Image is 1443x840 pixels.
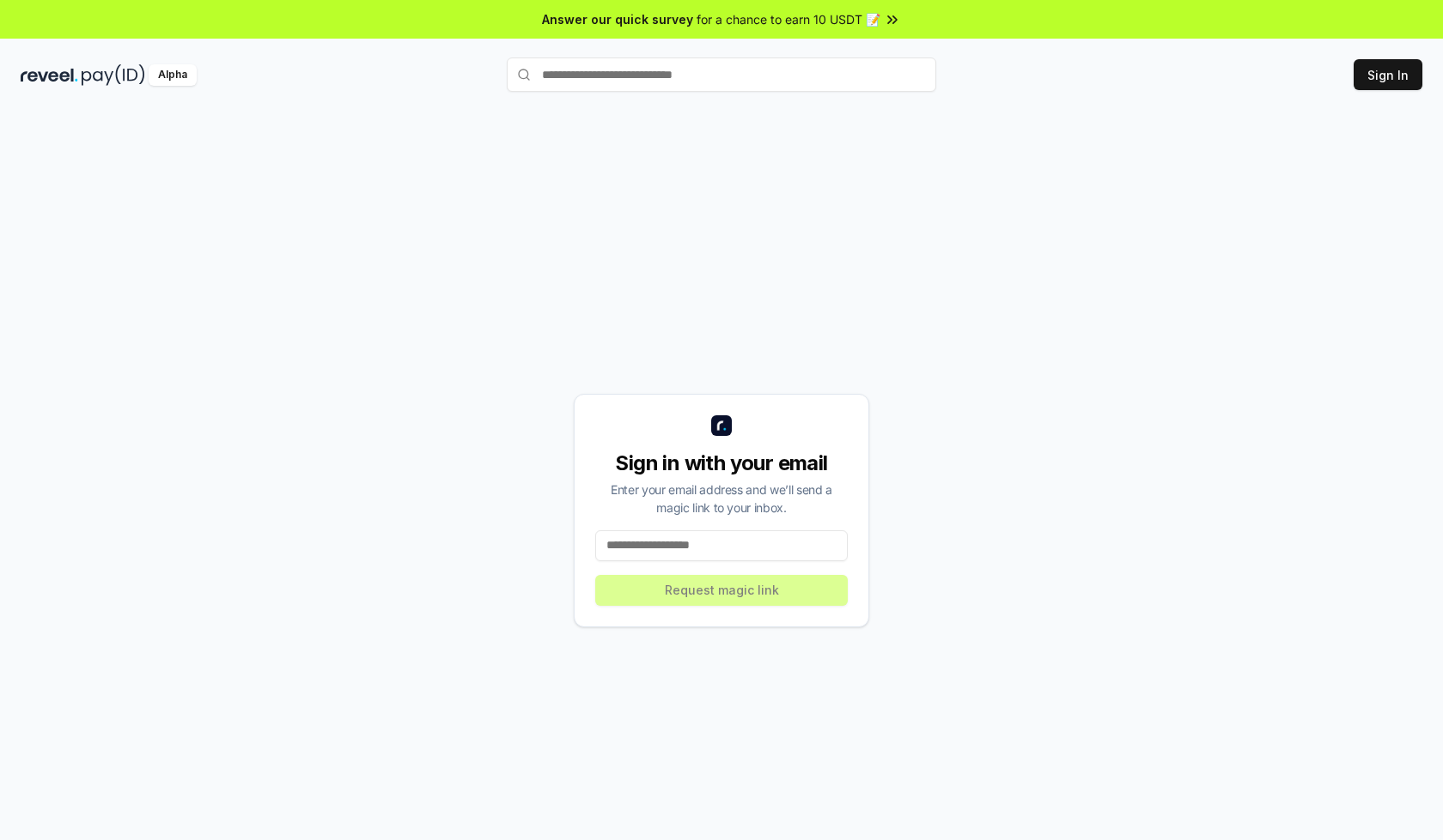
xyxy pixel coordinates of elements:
[697,10,880,28] span: for a chance to earn 10 USDT 📝
[21,64,78,86] img: reveel_dark
[149,64,197,86] div: Alpha
[1354,59,1422,90] button: Sign In
[595,450,848,477] div: Sign in with your email
[711,415,732,436] img: logo_small
[595,480,848,517] div: Enter your email address and we’ll send a magic link to your inbox.
[542,10,693,28] span: Answer our quick survey
[82,64,145,86] img: pay_id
